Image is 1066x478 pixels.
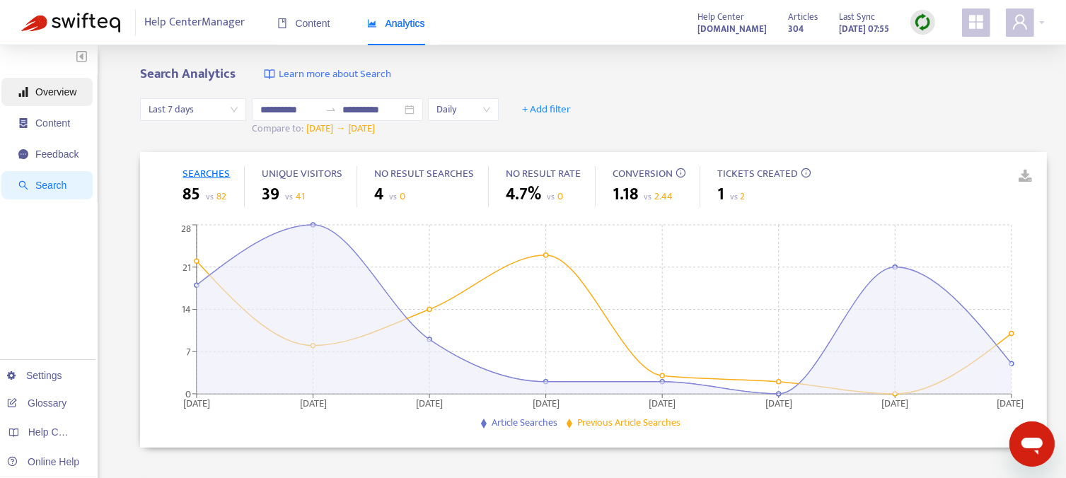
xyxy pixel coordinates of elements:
[185,386,191,402] tspan: 0
[183,165,230,182] span: SEARCHES
[18,180,28,190] span: search
[765,395,792,412] tspan: [DATE]
[613,165,673,182] span: CONVERSION
[186,344,191,360] tspan: 7
[557,188,563,204] span: 0
[506,182,541,207] span: 4.7%
[325,104,337,115] span: to
[277,18,330,29] span: Content
[264,69,275,80] img: image-link
[436,99,490,120] span: Daily
[264,66,391,83] a: Learn more about Search
[306,120,333,136] span: [DATE]
[335,120,345,136] span: →
[400,188,405,204] span: 0
[325,104,337,115] span: swap-right
[35,86,76,98] span: Overview
[417,395,444,412] tspan: [DATE]
[183,260,191,276] tspan: 21
[252,120,303,136] span: Compare to:
[35,117,70,129] span: Content
[697,21,767,37] a: [DOMAIN_NAME]
[140,63,236,85] b: Search Analytics
[183,182,200,207] span: 85
[374,165,474,182] span: NO RESULT SEARCHES
[35,180,66,191] span: Search
[181,221,191,237] tspan: 28
[262,182,279,207] span: 39
[577,414,680,431] span: Previous Article Searches
[28,426,86,438] span: Help Centers
[522,101,571,118] span: + Add filter
[644,190,651,204] span: vs
[882,395,909,412] tspan: [DATE]
[740,188,745,204] span: 2
[374,182,383,207] span: 4
[7,397,66,409] a: Glossary
[367,18,425,29] span: Analytics
[968,13,985,30] span: appstore
[206,190,214,204] span: vs
[547,190,555,204] span: vs
[730,190,738,204] span: vs
[149,99,238,120] span: Last 7 days
[511,98,581,121] button: + Add filter
[367,18,377,28] span: area-chart
[788,21,804,37] strong: 304
[1009,421,1055,467] iframe: Button to launch messaging window
[914,13,932,31] img: sync.dc5367851b00ba804db3.png
[506,165,581,182] span: NO RESULT RATE
[717,182,724,207] span: 1
[348,120,375,136] span: [DATE]
[533,395,560,412] tspan: [DATE]
[389,190,397,204] span: vs
[35,148,79,160] span: Feedback
[279,66,391,83] span: Learn more about Search
[216,188,226,204] span: 82
[788,9,818,25] span: Articles
[7,370,62,381] a: Settings
[18,87,28,97] span: signal
[492,414,557,431] span: Article Searches
[296,188,305,204] span: 41
[1012,13,1029,30] span: user
[997,395,1024,412] tspan: [DATE]
[18,118,28,128] span: container
[717,165,798,182] span: TICKETS CREATED
[839,9,875,25] span: Last Sync
[262,165,342,182] span: UNIQUE VISITORS
[613,182,638,207] span: 1.18
[697,9,744,25] span: Help Center
[277,18,287,28] span: book
[182,301,191,317] tspan: 14
[145,9,245,36] span: Help Center Manager
[18,149,28,159] span: message
[654,188,673,204] span: 2.44
[285,190,293,204] span: vs
[839,21,889,37] strong: [DATE] 07:55
[300,395,327,412] tspan: [DATE]
[21,13,120,33] img: Swifteq
[183,395,210,412] tspan: [DATE]
[649,395,676,412] tspan: [DATE]
[7,456,79,467] a: Online Help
